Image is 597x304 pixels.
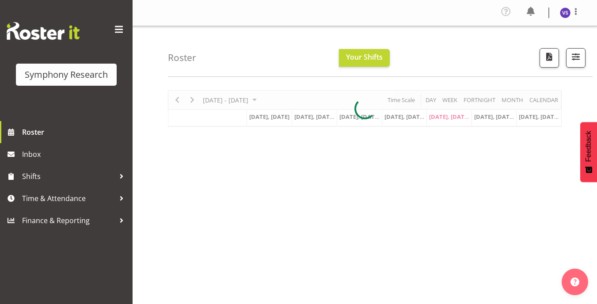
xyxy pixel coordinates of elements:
span: Your Shifts [346,52,383,62]
img: Rosterit website logo [7,22,80,40]
span: Roster [22,125,128,139]
img: help-xxl-2.png [570,277,579,286]
span: Finance & Reporting [22,214,115,227]
img: virender-singh11427.jpg [560,8,570,18]
button: Download a PDF of the roster according to the set date range. [540,48,559,68]
span: Feedback [585,131,593,162]
div: Symphony Research [25,68,108,81]
button: Filter Shifts [566,48,586,68]
button: Your Shifts [339,49,390,67]
button: Feedback - Show survey [580,122,597,182]
span: Shifts [22,170,115,183]
span: Inbox [22,148,128,161]
h4: Roster [168,53,196,63]
span: Time & Attendance [22,192,115,205]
